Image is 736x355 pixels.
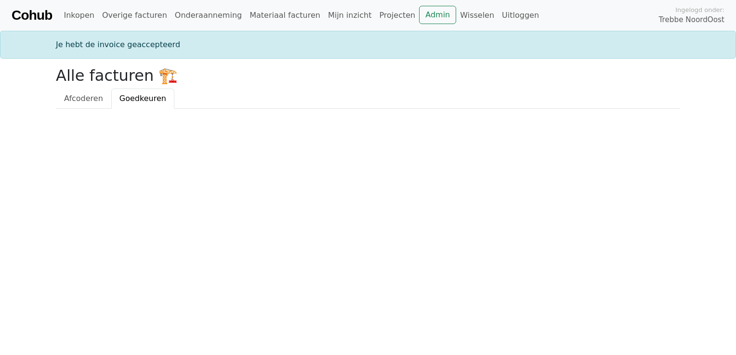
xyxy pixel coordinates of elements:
a: Inkopen [60,6,98,25]
div: Je hebt de invoice geaccepteerd [50,39,686,51]
a: Materiaal facturen [246,6,324,25]
span: Goedkeuren [119,94,166,103]
a: Uitloggen [498,6,543,25]
span: Ingelogd onder: [675,5,724,14]
a: Afcoderen [56,89,111,109]
a: Mijn inzicht [324,6,376,25]
a: Onderaanneming [171,6,246,25]
a: Wisselen [456,6,498,25]
a: Projecten [375,6,419,25]
a: Admin [419,6,456,24]
a: Overige facturen [98,6,171,25]
span: Afcoderen [64,94,103,103]
h2: Alle facturen 🏗️ [56,66,680,85]
span: Trebbe NoordOost [659,14,724,25]
a: Cohub [12,4,52,27]
a: Goedkeuren [111,89,174,109]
